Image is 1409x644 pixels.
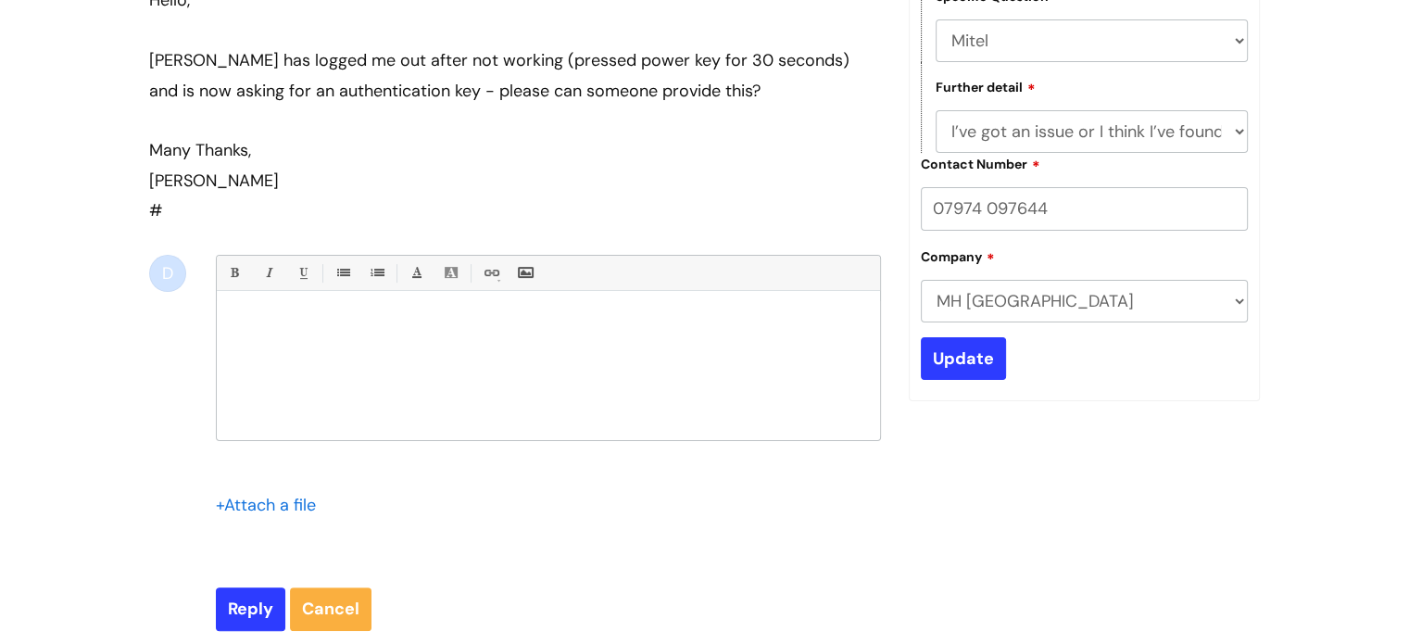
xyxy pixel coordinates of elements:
div: D [149,255,186,292]
label: Further detail [936,77,1036,95]
a: Link [479,261,502,284]
a: Back Color [439,261,462,284]
a: Underline(Ctrl-U) [291,261,314,284]
a: 1. Ordered List (Ctrl-Shift-8) [365,261,388,284]
a: Font Color [405,261,428,284]
a: • Unordered List (Ctrl-Shift-7) [331,261,354,284]
div: [PERSON_NAME] has logged me out after not working (pressed power key for 30 seconds) and is now a... [149,45,881,106]
a: Insert Image... [513,261,536,284]
span: + [216,494,224,516]
label: Contact Number [921,154,1040,172]
div: Attach a file [216,490,327,520]
a: Italic (Ctrl-I) [257,261,280,284]
a: Bold (Ctrl-B) [222,261,245,284]
input: Update [921,337,1006,380]
label: Company [921,246,995,265]
div: Many Thanks, [149,135,881,165]
input: Reply [216,587,285,630]
a: Cancel [290,587,371,630]
div: [PERSON_NAME] [149,166,881,196]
